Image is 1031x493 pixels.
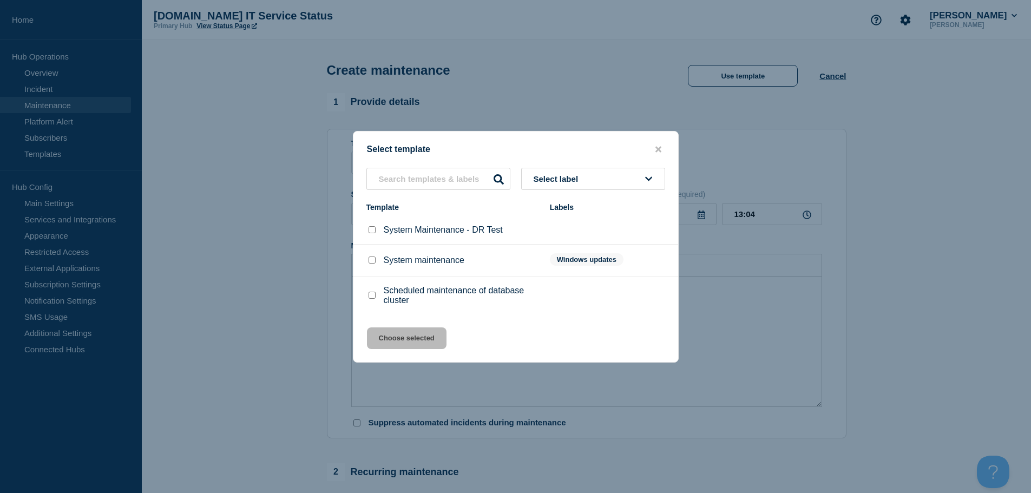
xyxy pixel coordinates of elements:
[384,225,503,235] p: System Maintenance - DR Test
[369,226,376,233] input: System Maintenance - DR Test checkbox
[534,174,583,183] span: Select label
[550,203,665,212] div: Labels
[367,327,446,349] button: Choose selected
[521,168,665,190] button: Select label
[369,257,376,264] input: System maintenance checkbox
[384,286,539,305] p: Scheduled maintenance of database cluster
[353,144,678,155] div: Select template
[652,144,665,155] button: close button
[366,168,510,190] input: Search templates & labels
[550,253,623,266] span: Windows updates
[384,255,464,265] p: System maintenance
[369,292,376,299] input: Scheduled maintenance of database cluster checkbox
[366,203,539,212] div: Template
